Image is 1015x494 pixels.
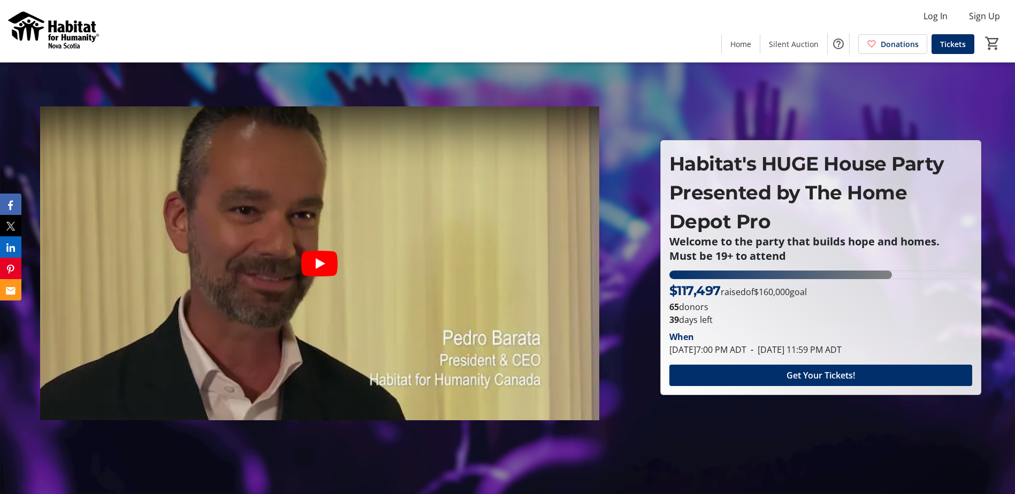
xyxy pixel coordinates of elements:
strong: Welcome to the party that builds hope and homes. [669,234,940,249]
button: Help [828,33,849,55]
a: Silent Auction [760,34,827,54]
span: Log In [924,10,948,22]
span: Get Your Tickets! [787,369,855,382]
span: - [746,344,758,356]
span: [DATE] 11:59 PM ADT [746,344,842,356]
a: Donations [858,34,927,54]
div: 73.43593125000001% of fundraising goal reached [669,271,972,279]
button: Cart [983,34,1002,53]
div: When [669,330,694,343]
p: raised of goal [669,281,807,300]
button: Log In [915,7,956,25]
p: days left [669,313,972,326]
span: [DATE] 7:00 PM ADT [669,344,746,356]
a: Home [722,34,760,54]
span: Silent Auction [769,38,819,50]
button: Sign Up [960,7,1009,25]
span: Donations [881,38,919,50]
span: 39 [669,314,679,326]
button: Get Your Tickets! [669,365,972,386]
span: Home [730,38,751,50]
p: donors [669,300,972,313]
span: $117,497 [669,283,721,298]
b: 65 [669,301,679,313]
span: Habitat's HUGE House Party Presented by The Home Depot Pro [669,152,944,233]
span: Sign Up [969,10,1000,22]
span: $160,000 [754,286,790,298]
img: Habitat for Humanity Nova Scotia's Logo [6,4,102,58]
p: Must be 19+ to attend [669,250,972,262]
a: Tickets [932,34,974,54]
span: Tickets [940,38,966,50]
button: Play video [301,251,338,276]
